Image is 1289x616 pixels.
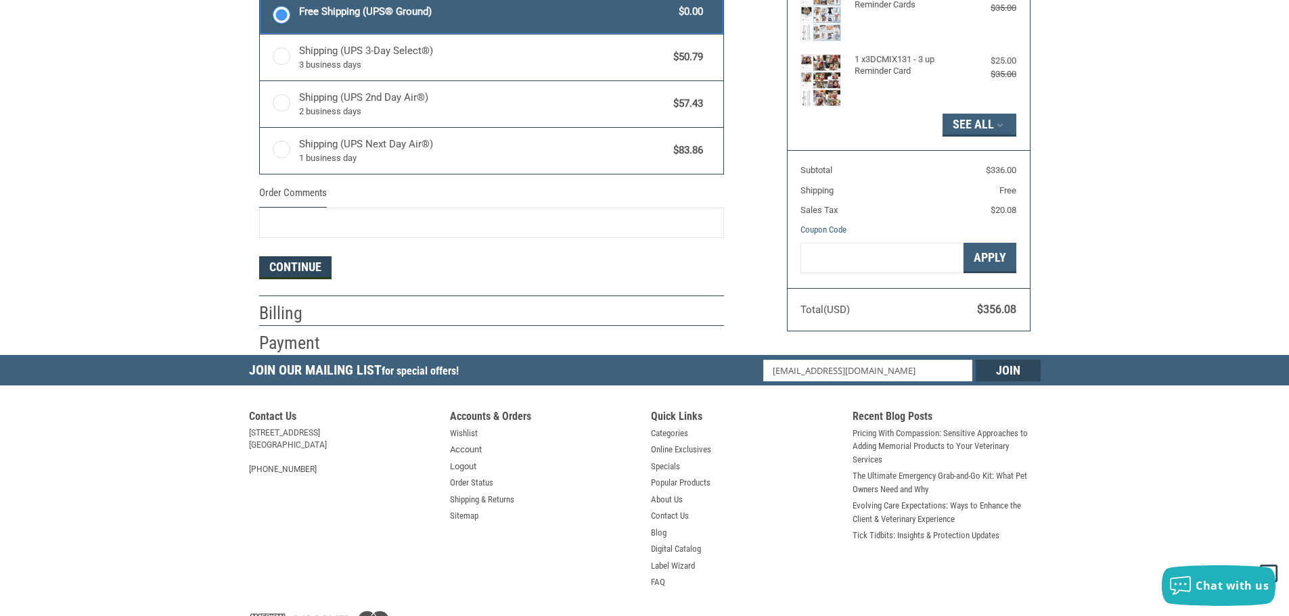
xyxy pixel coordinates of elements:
legend: Order Comments [259,185,327,208]
a: Label Wizard [651,559,695,573]
a: Online Exclusives [651,443,711,456]
span: for special offers! [382,364,459,377]
span: Total (USD) [800,304,850,316]
h4: 1 x 3DCMIX131 - 3 up Reminder Card [855,54,959,76]
a: Logout [450,460,476,473]
span: 1 business day [299,151,667,165]
button: Chat with us [1162,565,1275,606]
a: Tick Tidbits: Insights & Protection Updates [853,529,999,542]
input: Join [976,360,1041,381]
span: Shipping (UPS 2nd Day Air®) [299,90,667,118]
div: $35.00 [962,68,1016,81]
button: Continue [259,256,332,279]
a: Coupon Code [800,224,846,235]
a: The Ultimate Emergency Grab-and-Go Kit: What Pet Owners Need and Why [853,469,1041,496]
div: $25.00 [962,54,1016,68]
h5: Quick Links [651,410,839,427]
span: Free Shipping (UPS® Ground) [299,4,673,20]
a: About Us [651,493,683,506]
a: Sitemap [450,509,478,523]
address: [STREET_ADDRESS] [GEOGRAPHIC_DATA] [PHONE_NUMBER] [249,427,437,475]
a: Account [450,443,482,456]
h2: Billing [259,302,338,325]
a: Digital Catalog [651,542,701,556]
div: $35.00 [962,1,1016,15]
input: Email [763,360,972,381]
span: 3 business days [299,58,667,72]
a: Popular Products [651,476,710,490]
span: 2 business days [299,105,667,118]
span: Sales Tax [800,205,838,215]
a: FAQ [651,575,665,589]
a: Shipping & Returns [450,493,514,506]
button: Apply [964,243,1016,273]
span: Shipping (UPS 3-Day Select®) [299,43,667,72]
a: Wishlist [450,427,478,440]
a: Pricing With Compassion: Sensitive Approaches to Adding Memorial Products to Your Veterinary Serv... [853,427,1041,467]
span: Shipping (UPS Next Day Air®) [299,137,667,165]
a: Order Status [450,476,493,490]
span: Chat with us [1196,578,1269,593]
input: Gift Certificate or Coupon Code [800,243,964,273]
span: $336.00 [986,165,1016,175]
a: Specials [651,460,680,473]
span: Free [999,185,1016,195]
h5: Recent Blog Posts [853,410,1041,427]
a: Categories [651,427,688,440]
h5: Accounts & Orders [450,410,638,427]
button: See All [943,114,1016,137]
span: $0.00 [673,4,704,20]
span: $50.79 [667,49,704,65]
span: $20.08 [991,205,1016,215]
h5: Join Our Mailing List [249,355,466,389]
span: $57.43 [667,96,704,112]
a: Evolving Care Expectations: Ways to Enhance the Client & Veterinary Experience [853,499,1041,525]
span: $83.86 [667,143,704,158]
h5: Contact Us [249,410,437,427]
a: Contact Us [651,509,689,523]
h2: Payment [259,332,338,354]
span: $356.08 [977,303,1016,316]
span: Subtotal [800,165,832,175]
a: Blog [651,526,666,540]
span: Shipping [800,185,834,195]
